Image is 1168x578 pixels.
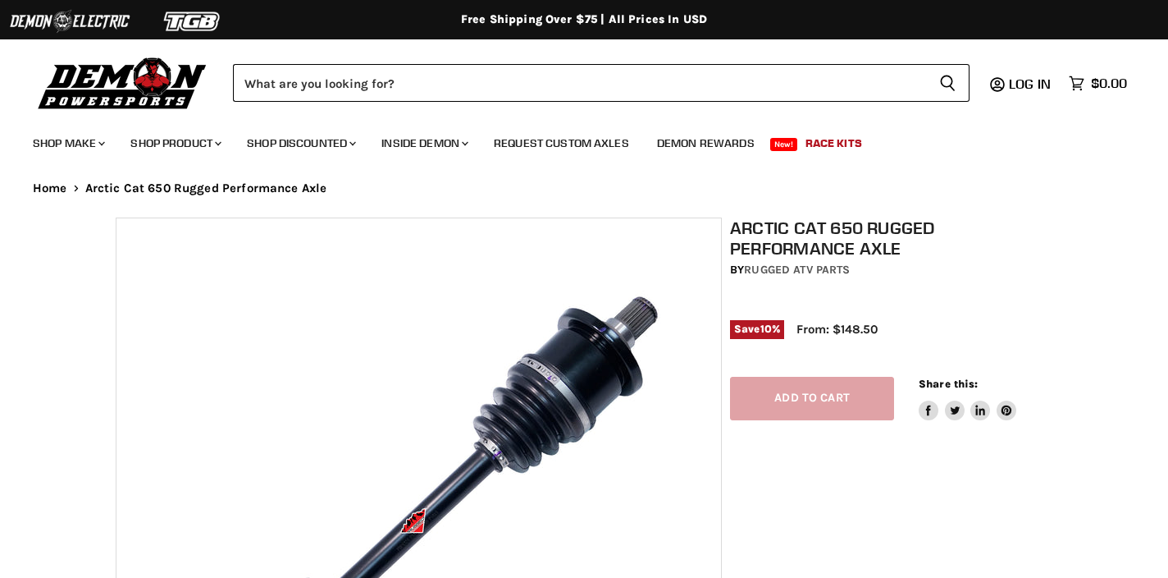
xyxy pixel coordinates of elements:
[919,378,978,390] span: Share this:
[233,64,970,102] form: Product
[118,126,231,160] a: Shop Product
[760,323,772,335] span: 10
[1001,76,1061,91] a: Log in
[1061,71,1135,95] a: $0.00
[369,126,478,160] a: Inside Demon
[21,120,1123,160] ul: Main menu
[33,181,67,195] a: Home
[744,263,850,277] a: Rugged ATV Parts
[919,377,1016,420] aside: Share this:
[85,181,327,195] span: Arctic Cat 650 Rugged Performance Axle
[793,126,874,160] a: Race Kits
[33,53,212,112] img: Demon Powersports
[1009,76,1051,92] span: Log in
[21,126,115,160] a: Shop Make
[730,320,784,338] span: Save %
[796,322,878,337] span: From: $148.50
[645,126,767,160] a: Demon Rewards
[235,126,366,160] a: Shop Discounted
[730,261,1061,279] div: by
[233,64,926,102] input: Search
[131,6,254,37] img: TGB Logo 2
[770,138,798,151] span: New!
[1091,76,1127,91] span: $0.00
[730,218,1061,259] h1: Arctic Cat 650 Rugged Performance Axle
[8,6,131,37] img: Demon Electric Logo 2
[481,126,641,160] a: Request Custom Axles
[926,64,970,102] button: Search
